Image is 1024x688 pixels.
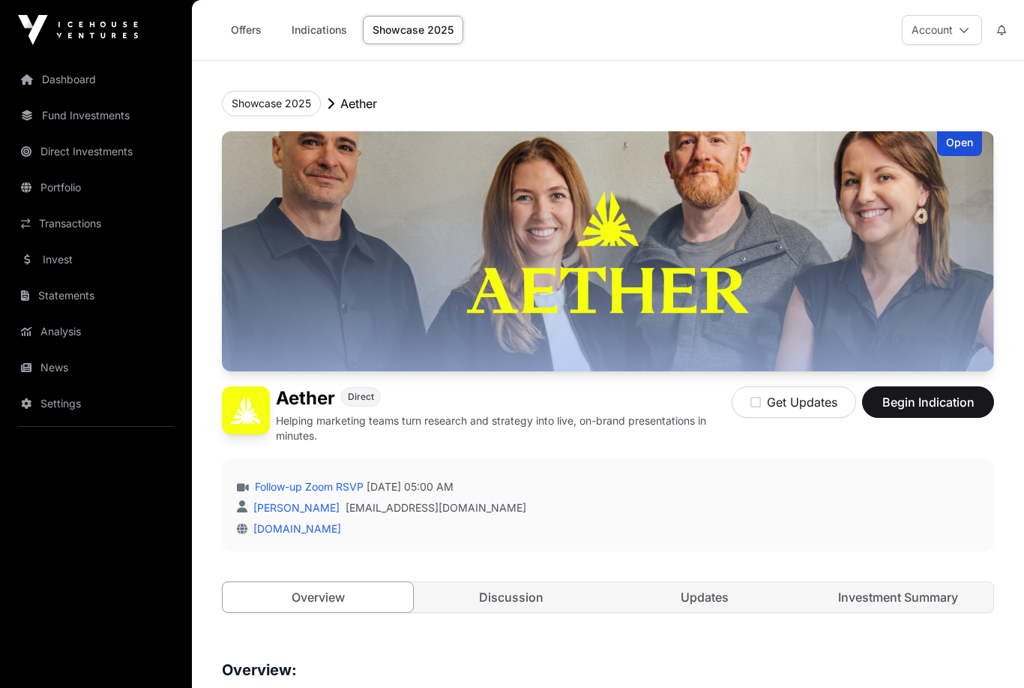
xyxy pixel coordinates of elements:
[609,582,800,612] a: Updates
[363,16,463,44] a: Showcase 2025
[862,386,994,418] button: Begin Indication
[222,91,321,116] button: Showcase 2025
[276,386,335,410] h1: Aether
[223,582,993,612] nav: Tabs
[12,207,180,240] a: Transactions
[222,581,414,613] a: Overview
[902,15,982,45] button: Account
[12,171,180,204] a: Portfolio
[222,658,994,682] h3: Overview:
[803,582,993,612] a: Investment Summary
[12,315,180,348] a: Analysis
[250,501,340,514] a: [PERSON_NAME]
[252,479,364,494] a: Follow-up Zoom RSVP
[12,63,180,96] a: Dashboard
[12,387,180,420] a: Settings
[247,522,341,535] a: [DOMAIN_NAME]
[732,386,856,418] button: Get Updates
[862,401,994,416] a: Begin Indication
[949,616,1024,688] iframe: Chat Widget
[937,131,982,156] div: Open
[346,500,526,515] a: [EMAIL_ADDRESS][DOMAIN_NAME]
[12,135,180,168] a: Direct Investments
[12,99,180,132] a: Fund Investments
[12,243,180,276] a: Invest
[348,391,374,403] span: Direct
[222,386,270,434] img: Aether
[222,131,994,371] img: Aether
[367,479,454,494] span: [DATE] 05:00 AM
[416,582,606,612] a: Discussion
[282,16,357,44] a: Indications
[216,16,276,44] a: Offers
[881,393,975,411] span: Begin Indication
[12,279,180,312] a: Statements
[340,95,377,113] p: Aether
[276,413,732,443] p: Helping marketing teams turn research and strategy into live, on-brand presentations in minutes.
[12,351,180,384] a: News
[18,15,138,45] img: Icehouse Ventures Logo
